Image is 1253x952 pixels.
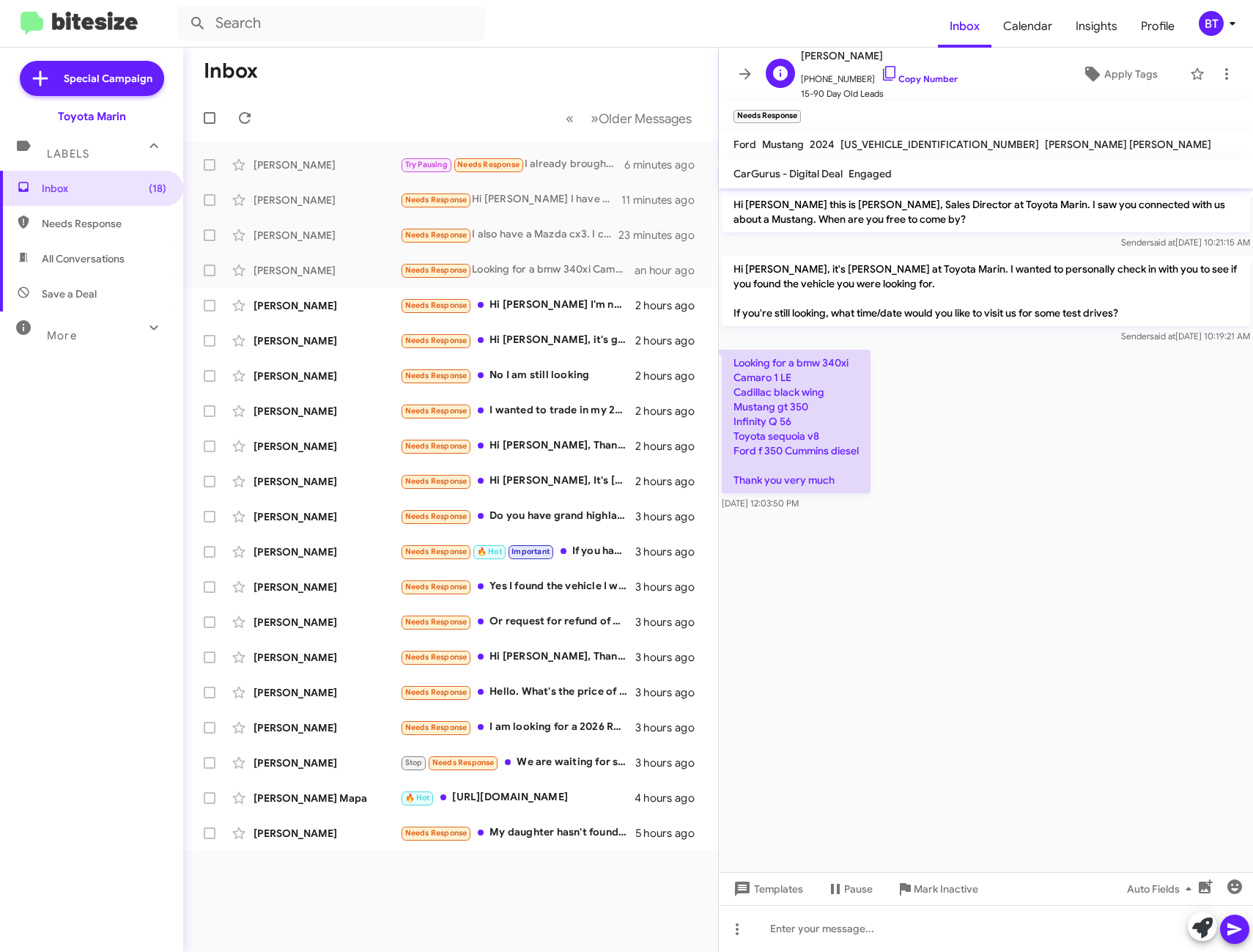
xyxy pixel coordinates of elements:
[722,191,1250,232] p: Hi [PERSON_NAME] this is [PERSON_NAME], Sales Director at Toyota Marin. I saw you connected with ...
[1056,61,1183,87] button: Apply Tags
[635,439,706,454] div: 2 hours ago
[1127,876,1197,902] span: Auto Fields
[1150,237,1175,248] span: said at
[1121,331,1250,342] span: Sender [DATE] 10:19:21 AM
[733,110,801,123] small: Needs Response
[400,649,635,665] div: Hi [PERSON_NAME], Thanks for checking in. As of right now I'm working with another dealership tha...
[400,543,635,560] div: If you have it ready
[254,298,400,313] div: [PERSON_NAME]
[635,685,706,700] div: 3 hours ago
[400,824,635,841] div: My daughter hasn't found a job yet so we gotta wait till she finds a job and then she can sell he...
[254,580,400,594] div: [PERSON_NAME]
[991,5,1064,48] a: Calendar
[400,297,635,314] div: Hi [PERSON_NAME] I'm no longer looking for a car... Thank you!
[405,195,467,204] span: Needs Response
[42,216,166,231] span: Needs Response
[1121,237,1250,248] span: Sender [DATE] 10:21:15 AM
[719,876,815,902] button: Templates
[801,86,958,101] span: 15-90 Day Old Leads
[635,298,706,313] div: 2 hours ago
[405,617,467,627] span: Needs Response
[405,793,430,802] span: 🔥 Hot
[400,789,635,806] div: [URL][DOMAIN_NAME]
[405,371,467,380] span: Needs Response
[405,476,467,486] span: Needs Response
[762,138,804,151] span: Mustang
[635,404,706,418] div: 2 hours ago
[400,684,635,701] div: Hello. What's the price of your green Highlander XLE? I don't have any down payment. I'll trade i...
[810,138,835,151] span: 2024
[635,650,706,665] div: 3 hours ago
[405,300,467,310] span: Needs Response
[254,791,400,805] div: [PERSON_NAME] Mapa
[635,474,706,489] div: 2 hours ago
[635,333,706,348] div: 2 hours ago
[938,5,991,48] a: Inbox
[400,719,635,736] div: I am looking for a 2026 RAV4. Pls let me know if the car is available.
[254,650,400,665] div: [PERSON_NAME]
[1115,876,1209,902] button: Auto Fields
[47,147,89,160] span: Labels
[558,103,701,133] nav: Page navigation example
[599,111,692,127] span: Older Messages
[511,547,550,556] span: Important
[1045,138,1211,151] span: [PERSON_NAME] [PERSON_NAME]
[1199,11,1224,36] div: BT
[254,615,400,630] div: [PERSON_NAME]
[254,193,400,207] div: [PERSON_NAME]
[42,287,97,301] span: Save a Deal
[405,441,467,451] span: Needs Response
[849,167,892,180] span: Engaged
[635,263,706,278] div: an hour ago
[733,138,756,151] span: Ford
[400,367,635,384] div: No I am still looking
[47,329,77,342] span: More
[254,474,400,489] div: [PERSON_NAME]
[400,262,635,278] div: Looking for a bmw 340xi Camaro 1 LE Cadillac black wing Mustang gt 350 Infinity Q 56 Toyota sequo...
[405,723,467,732] span: Needs Response
[254,509,400,524] div: [PERSON_NAME]
[582,103,701,133] button: Next
[254,439,400,454] div: [PERSON_NAME]
[400,578,635,595] div: Yes I found the vehicle I was looking for.
[840,138,1039,151] span: [US_VEHICLE_IDENTIFICATION_NUMBER]
[405,582,467,591] span: Needs Response
[1186,11,1237,36] button: BT
[254,720,400,735] div: [PERSON_NAME]
[405,652,467,662] span: Needs Response
[405,336,467,345] span: Needs Response
[1129,5,1186,48] a: Profile
[914,876,978,902] span: Mark Inactive
[635,791,706,805] div: 4 hours ago
[635,826,706,841] div: 5 hours ago
[405,828,467,838] span: Needs Response
[254,158,400,172] div: [PERSON_NAME]
[635,615,706,630] div: 3 hours ago
[733,167,843,180] span: CarGurus - Digital Deal
[432,758,495,767] span: Needs Response
[566,109,574,128] span: «
[405,547,467,556] span: Needs Response
[64,71,152,86] span: Special Campaign
[400,332,635,349] div: Hi [PERSON_NAME], it's great to meet you! I am traveling for work through the weekend, but I'd be...
[400,613,635,630] div: Or request for refund of my deposit
[400,508,635,525] div: Do you have grand highlander Le hybrid
[405,230,467,240] span: Needs Response
[254,404,400,418] div: [PERSON_NAME]
[254,228,400,243] div: [PERSON_NAME]
[624,158,706,172] div: 6 minutes ago
[731,876,803,902] span: Templates
[635,509,706,524] div: 3 hours ago
[1064,5,1129,48] a: Insights
[400,156,624,173] div: I already brought my car. Maybe next time when I need another one, I will call you again.
[400,402,635,419] div: I wanted to trade in my 2025 grand Highlander limited but so far no luck with the loan
[618,228,706,243] div: 23 minutes ago
[254,685,400,700] div: [PERSON_NAME]
[591,109,599,128] span: »
[405,512,467,521] span: Needs Response
[405,687,467,697] span: Needs Response
[149,181,166,196] span: (18)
